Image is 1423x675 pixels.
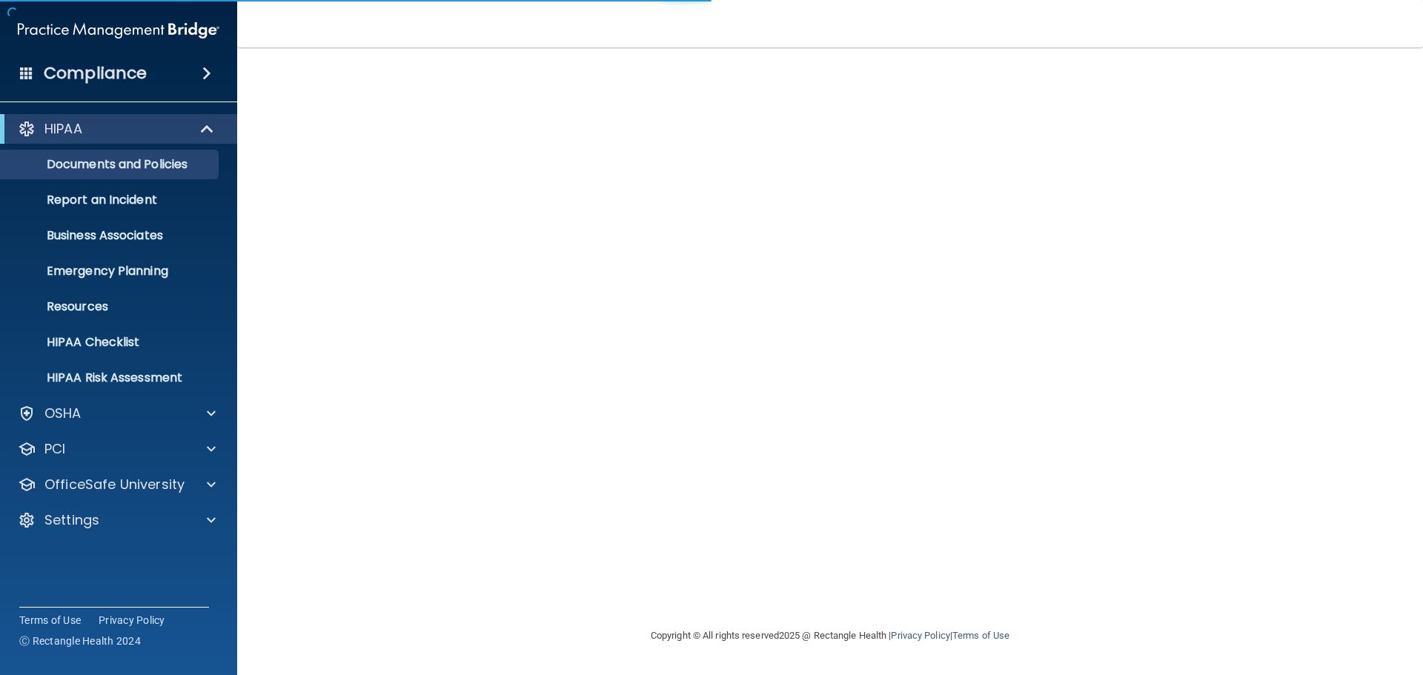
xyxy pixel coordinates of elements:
[18,405,216,422] a: OSHA
[10,370,212,385] p: HIPAA Risk Assessment
[10,264,212,279] p: Emergency Planning
[44,440,65,458] p: PCI
[952,630,1009,641] a: Terms of Use
[18,440,216,458] a: PCI
[19,634,141,648] span: Ⓒ Rectangle Health 2024
[10,193,212,207] p: Report an Incident
[44,476,185,493] p: OfficeSafe University
[18,476,216,493] a: OfficeSafe University
[10,228,212,243] p: Business Associates
[10,335,212,350] p: HIPAA Checklist
[19,613,81,628] a: Terms of Use
[560,612,1101,659] div: Copyright © All rights reserved 2025 @ Rectangle Health | |
[18,16,219,45] img: PMB logo
[10,299,212,314] p: Resources
[44,63,147,84] h4: Compliance
[10,157,212,172] p: Documents and Policies
[18,120,215,138] a: HIPAA
[44,405,82,422] p: OSHA
[891,630,949,641] a: Privacy Policy
[44,511,99,529] p: Settings
[18,511,216,529] a: Settings
[99,613,165,628] a: Privacy Policy
[44,120,82,138] p: HIPAA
